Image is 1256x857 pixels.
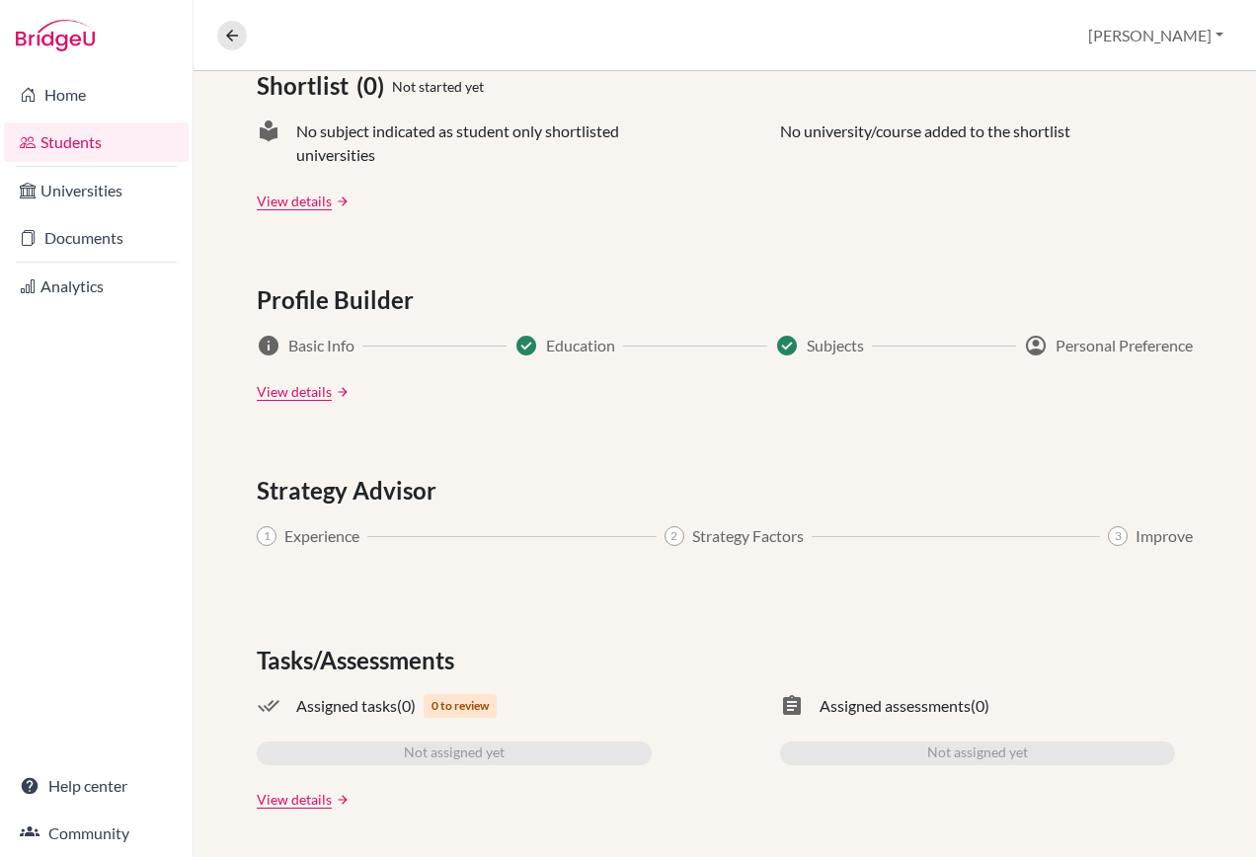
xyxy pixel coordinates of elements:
a: View details [257,191,332,211]
span: Assigned assessments [820,694,971,718]
a: View details [257,789,332,810]
a: Home [4,75,189,115]
span: 0 to review [424,694,497,718]
span: assignment [780,694,804,718]
span: Not assigned yet [404,741,505,765]
button: [PERSON_NAME] [1079,17,1232,54]
a: Students [4,122,189,162]
span: 1 [257,526,276,546]
span: Assigned tasks [296,694,397,718]
span: 2 [665,526,684,546]
a: arrow_forward [332,385,350,399]
span: Subjects [807,334,864,357]
a: arrow_forward [332,793,350,807]
span: Tasks/Assessments [257,643,462,678]
span: Strategy Factors [692,524,804,548]
span: Basic Info [288,334,354,357]
a: Universities [4,171,189,210]
span: Improve [1136,524,1193,548]
span: done_all [257,694,280,718]
span: 3 [1108,526,1128,546]
span: local_library [257,119,280,167]
span: Success [514,334,538,357]
span: Success [775,334,799,357]
span: Not assigned yet [927,741,1028,765]
a: View details [257,381,332,402]
a: Analytics [4,267,189,306]
span: Education [546,334,615,357]
span: (0) [397,694,416,718]
a: Documents [4,218,189,258]
span: Personal Preference [1056,334,1193,357]
a: Help center [4,766,189,806]
span: Shortlist [257,68,356,104]
span: Strategy Advisor [257,473,444,508]
span: info [257,334,280,357]
span: Not started yet [392,76,484,97]
span: (0) [971,694,989,718]
a: arrow_forward [332,195,350,208]
span: No subject indicated as student only shortlisted universities [296,119,652,167]
img: Bridge-U [16,20,95,51]
a: Community [4,814,189,853]
span: Profile Builder [257,282,422,318]
p: No university/course added to the shortlist [780,119,1070,167]
span: account_circle [1024,334,1048,357]
span: (0) [356,68,392,104]
span: Experience [284,524,359,548]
